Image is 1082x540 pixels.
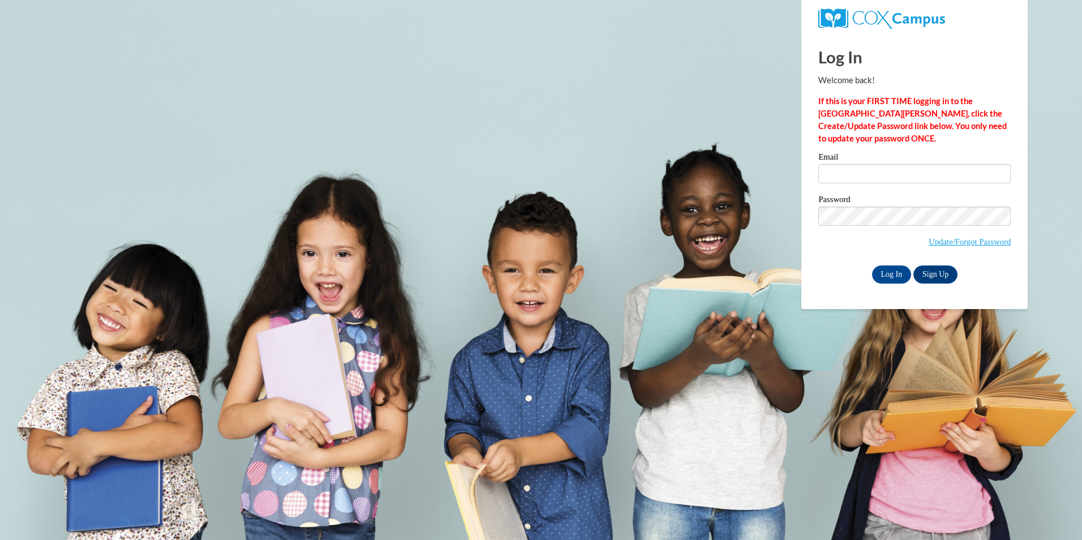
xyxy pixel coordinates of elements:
label: Email [818,153,1011,164]
label: Password [818,195,1011,207]
p: Welcome back! [818,74,1011,87]
a: Update/Forgot Password [929,237,1011,246]
h1: Log In [818,45,1011,68]
strong: If this is your FIRST TIME logging in to the [GEOGRAPHIC_DATA][PERSON_NAME], click the Create/Upd... [818,96,1007,143]
a: COX Campus [818,13,944,23]
input: Log In [872,265,912,284]
img: COX Campus [818,8,944,29]
a: Sign Up [913,265,958,284]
